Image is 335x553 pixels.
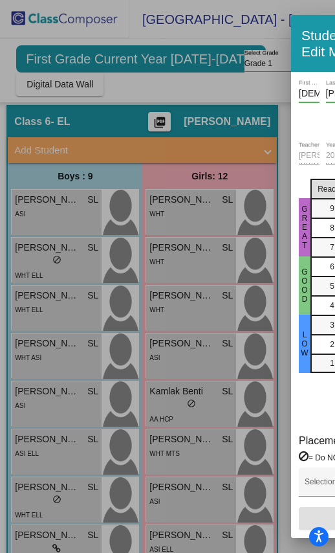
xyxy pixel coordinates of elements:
span: 2 [330,339,334,350]
span: 6 [330,261,334,273]
input: teacher [299,152,319,161]
span: 3 [330,319,334,331]
span: 1 [330,357,334,369]
span: 8 [330,222,334,234]
span: Low [299,330,310,357]
span: 5 [330,280,334,292]
span: 9 [330,203,334,214]
span: Great [299,205,310,250]
span: Good [299,267,310,304]
span: 7 [330,242,334,253]
span: 4 [330,300,334,311]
